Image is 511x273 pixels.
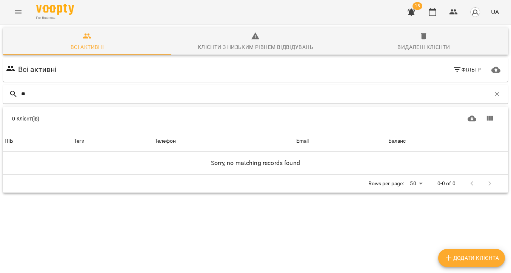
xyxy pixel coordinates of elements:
[5,137,71,146] span: ПІБ
[407,178,425,189] div: 50
[296,137,309,146] div: Email
[36,4,74,15] img: Voopty Logo
[388,137,506,146] span: Баланс
[5,137,13,146] div: ПІБ
[491,8,499,16] span: UA
[9,3,27,21] button: Menu
[36,15,74,20] span: For Business
[296,137,309,146] div: Sort
[450,63,484,76] button: Фільтр
[198,43,313,52] div: Клієнти з низьким рівнем відвідувань
[5,158,506,168] h6: Sorry, no matching records found
[437,180,456,188] p: 0-0 of 0
[12,115,251,122] div: 0 Клієнт(ів)
[481,110,499,128] button: Показати колонки
[74,137,152,146] div: Теги
[488,5,502,19] button: UA
[5,137,13,146] div: Sort
[388,137,406,146] div: Баланс
[453,65,481,74] span: Фільтр
[388,137,406,146] div: Sort
[368,180,404,188] p: Rows per page:
[296,137,385,146] span: Email
[155,137,293,146] span: Телефон
[71,43,104,52] div: Всі активні
[3,107,508,131] div: Table Toolbar
[18,64,57,75] h6: Всі активні
[397,43,450,52] div: Видалені клієнти
[155,137,176,146] div: Sort
[463,110,481,128] button: Завантажити CSV
[412,2,422,10] span: 15
[470,7,480,17] img: avatar_s.png
[155,137,176,146] div: Телефон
